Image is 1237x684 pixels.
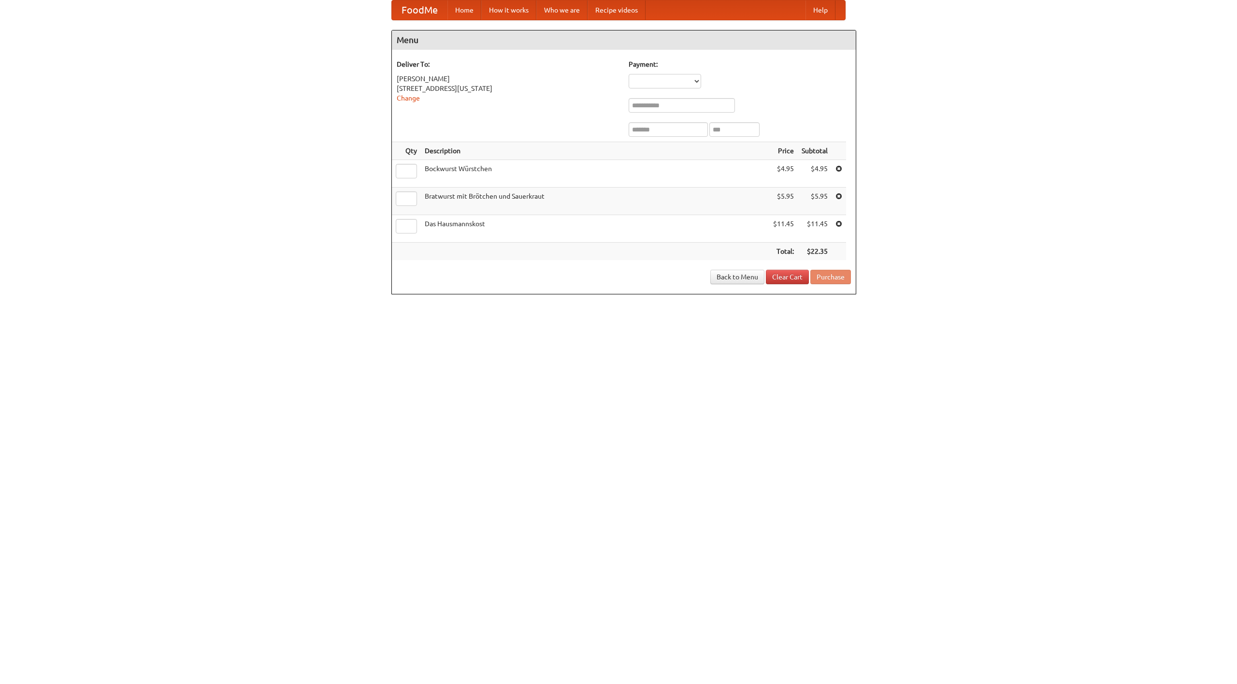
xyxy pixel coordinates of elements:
[536,0,588,20] a: Who we are
[769,243,798,261] th: Total:
[421,160,769,188] td: Bockwurst Würstchen
[805,0,835,20] a: Help
[769,142,798,160] th: Price
[421,188,769,215] td: Bratwurst mit Brötchen und Sauerkraut
[798,243,832,261] th: $22.35
[397,59,619,69] h5: Deliver To:
[397,84,619,93] div: [STREET_ADDRESS][US_STATE]
[421,142,769,160] th: Description
[588,0,646,20] a: Recipe videos
[798,188,832,215] td: $5.95
[798,142,832,160] th: Subtotal
[397,74,619,84] div: [PERSON_NAME]
[629,59,851,69] h5: Payment:
[769,215,798,243] td: $11.45
[766,270,809,284] a: Clear Cart
[421,215,769,243] td: Das Hausmannskost
[710,270,764,284] a: Back to Menu
[392,0,447,20] a: FoodMe
[397,94,420,102] a: Change
[769,160,798,188] td: $4.95
[810,270,851,284] button: Purchase
[392,30,856,50] h4: Menu
[769,188,798,215] td: $5.95
[392,142,421,160] th: Qty
[798,215,832,243] td: $11.45
[798,160,832,188] td: $4.95
[447,0,481,20] a: Home
[481,0,536,20] a: How it works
